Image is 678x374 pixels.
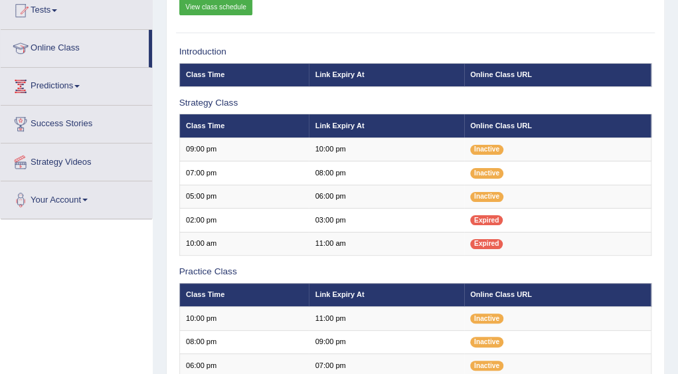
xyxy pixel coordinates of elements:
[179,330,309,353] td: 08:00 pm
[309,232,464,255] td: 11:00 am
[1,68,152,101] a: Predictions
[309,185,464,208] td: 06:00 pm
[179,209,309,232] td: 02:00 pm
[179,98,652,108] h3: Strategy Class
[470,168,503,178] span: Inactive
[470,145,503,155] span: Inactive
[1,30,149,63] a: Online Class
[179,232,309,255] td: 10:00 am
[470,361,503,371] span: Inactive
[470,239,503,249] span: Expired
[1,143,152,177] a: Strategy Videos
[1,181,152,215] a: Your Account
[179,138,309,161] td: 09:00 pm
[470,215,503,225] span: Expired
[309,209,464,232] td: 03:00 pm
[309,138,464,161] td: 10:00 pm
[179,161,309,185] td: 07:00 pm
[470,192,503,202] span: Inactive
[179,114,309,138] th: Class Time
[309,283,464,306] th: Link Expiry At
[464,114,651,138] th: Online Class URL
[1,106,152,139] a: Success Stories
[179,185,309,208] td: 05:00 pm
[179,63,309,86] th: Class Time
[309,114,464,138] th: Link Expiry At
[309,330,464,353] td: 09:00 pm
[470,337,503,347] span: Inactive
[464,63,651,86] th: Online Class URL
[179,283,309,306] th: Class Time
[464,283,651,306] th: Online Class URL
[179,47,652,57] h3: Introduction
[309,161,464,185] td: 08:00 pm
[309,307,464,330] td: 11:00 pm
[470,314,503,324] span: Inactive
[179,267,652,277] h3: Practice Class
[179,307,309,330] td: 10:00 pm
[309,63,464,86] th: Link Expiry At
